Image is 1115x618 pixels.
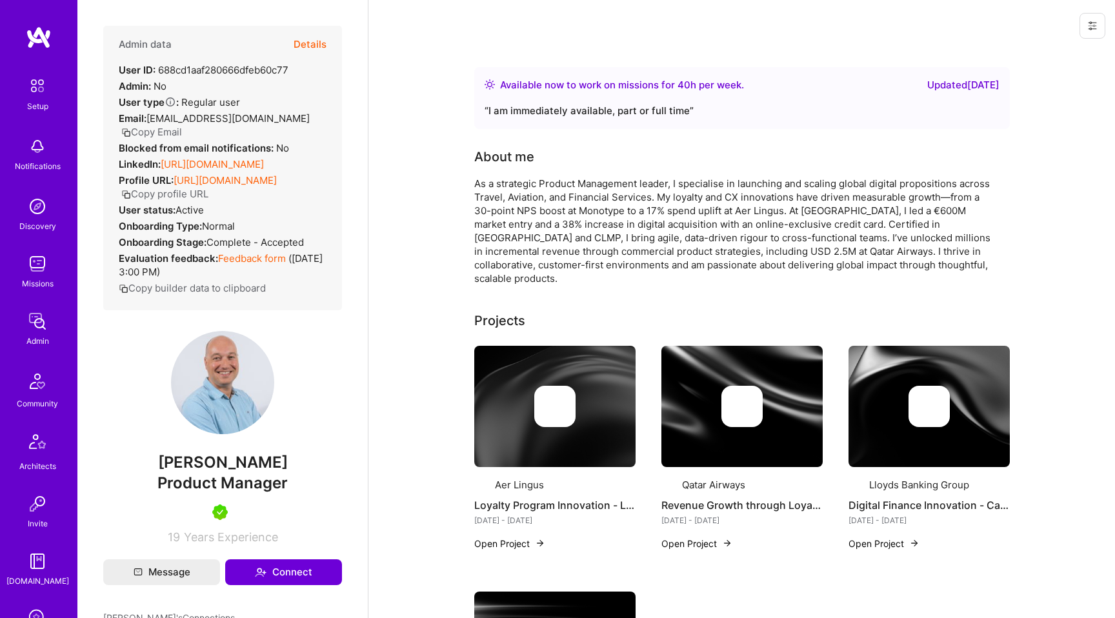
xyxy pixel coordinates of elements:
img: admin teamwork [25,308,50,334]
img: arrow-right [909,538,919,548]
img: setup [24,72,51,99]
button: Copy builder data to clipboard [119,281,266,295]
div: “ I am immediately available, part or full time ” [485,103,999,119]
div: Discovery [19,219,56,233]
div: About me [474,147,534,166]
span: 40 [678,79,690,91]
i: Help [165,96,176,108]
strong: User status: [119,204,176,216]
img: Company logo [661,477,677,493]
img: arrow-right [722,538,732,548]
div: [DATE] - [DATE] [474,513,636,527]
span: [PERSON_NAME] [103,453,342,472]
button: Copy profile URL [121,187,208,201]
img: cover [474,346,636,467]
div: [DOMAIN_NAME] [6,574,69,588]
div: [DATE] - [DATE] [849,513,1010,527]
img: discovery [25,194,50,219]
strong: Blocked from email notifications: [119,142,276,154]
img: User Avatar [171,331,274,434]
img: logo [26,26,52,49]
strong: User ID: [119,64,156,76]
strong: Admin: [119,80,151,92]
div: Community [17,397,58,410]
img: bell [25,134,50,159]
button: Open Project [661,537,732,550]
div: Regular user [119,95,240,109]
button: Open Project [849,537,919,550]
div: Setup [27,99,48,113]
img: cover [849,346,1010,467]
a: [URL][DOMAIN_NAME] [174,174,277,186]
i: icon Copy [119,284,128,294]
span: Years Experience [184,530,278,544]
img: Invite [25,491,50,517]
strong: LinkedIn: [119,158,161,170]
div: Updated [DATE] [927,77,999,93]
img: Company logo [721,386,763,427]
a: [URL][DOMAIN_NAME] [161,158,264,170]
div: ( [DATE] 3:00 PM ) [119,252,326,279]
a: Feedback form [218,252,286,264]
img: Company logo [534,386,576,427]
button: Message [103,559,220,585]
h4: Digital Finance Innovation - Car Finance Proposition Launch [849,497,1010,513]
strong: Evaluation feedback: [119,252,218,264]
img: Community [22,366,53,397]
div: Qatar Airways [682,478,745,492]
span: Complete - Accepted [206,236,304,248]
strong: Profile URL: [119,174,174,186]
div: Aer Lingus [495,478,544,492]
h4: Admin data [119,39,172,50]
button: Copy Email [121,125,182,139]
img: arrow-right [535,538,545,548]
div: Missions [22,277,54,290]
button: Details [294,26,326,63]
img: Company logo [849,477,864,493]
div: No [119,79,166,93]
div: Architects [19,459,56,473]
div: Projects [474,311,525,330]
button: Connect [225,559,342,585]
img: teamwork [25,251,50,277]
div: As a strategic Product Management leader, I specialise in launching and scaling global digital pr... [474,177,990,285]
span: Product Manager [157,473,288,492]
div: [DATE] - [DATE] [661,513,823,527]
div: 688cd1aaf280666dfeb60c77 [119,63,288,77]
div: Invite [28,517,48,530]
i: icon Copy [121,128,131,137]
div: Available now to work on missions for h per week . [500,77,744,93]
img: A.Teamer in Residence [212,504,228,520]
button: Open Project [474,537,545,550]
div: Admin [26,334,49,348]
strong: Onboarding Type: [119,220,202,232]
h4: Revenue Growth through Loyalty [661,497,823,513]
img: guide book [25,548,50,574]
span: 19 [168,530,180,544]
i: icon Connect [255,566,266,578]
i: icon Mail [134,568,143,577]
span: normal [202,220,235,232]
img: Company logo [909,386,950,427]
img: Architects [22,428,53,459]
div: Lloyds Banking Group [869,478,969,492]
strong: Onboarding Stage: [119,236,206,248]
img: Availability [485,79,495,90]
div: No [119,141,289,155]
i: icon Copy [121,190,131,199]
span: Active [176,204,204,216]
strong: User type : [119,96,179,108]
img: cover [661,346,823,467]
strong: Email: [119,112,146,125]
span: [EMAIL_ADDRESS][DOMAIN_NAME] [146,112,310,125]
div: Notifications [15,159,61,173]
img: Company logo [474,477,490,493]
h4: Loyalty Program Innovation - Launch of Reward Platform [474,497,636,513]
